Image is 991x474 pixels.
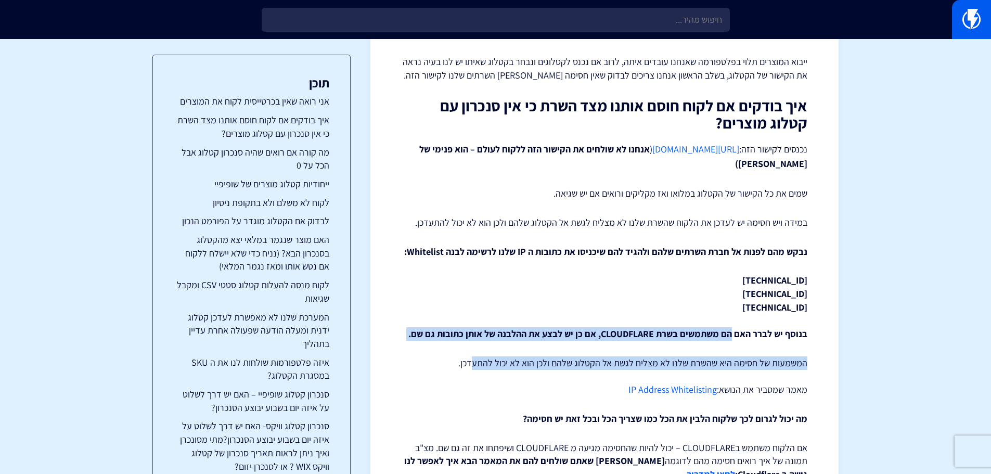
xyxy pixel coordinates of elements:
strong: נבקש מהם לפנות אל חברת השרתים שלהם ולהגיד להם שיכניסו את כתובות ה IP שלנו לרשימה לבנה Whitelist: [404,246,807,258]
a: אני רואה שאין בכרטייסית לקוח את המוצרים [174,95,329,108]
a: לקוח מנסה להעלות קטלוג סטטי CSV ומקבל שגיאות [174,278,329,305]
h3: תוכן [174,76,329,89]
a: לבדוק אם הקטלוג מוגדר על הפורמט הנכון [174,214,329,228]
input: חיפוש מהיר... [262,8,730,32]
a: סנכרון קטלוג שופיפיי – האם יש דרך לשלוט על איזה יום בשבוע יבוצע הסנכרון? [174,388,329,414]
p: המשמעות של חסימה היא שהשרת שלנו לא מצליח לגשת אל הקטלוג שלהם ולכן הוא לא יכול להתעדכן. מאמר שמסבי... [402,356,807,396]
p: במידה ויש חסימה יש לעדכן את הלקוח שהשרת שלנו לא מצליח לגשת אל הקטלוג שלהם ולכן הוא לא יכול להתעדכן. [402,216,807,229]
a: סנכרון קטלוג וויקס- האם יש דרך לשלוט על איזה יום בשבוע יבוצע הסנכרון?מתי מסונכרן ואיך ניתן לראות ... [174,419,329,473]
p: נכנסים לקישור הזה: ( [402,142,807,171]
a: איך בודקים אם לקוח חוסם אותנו מצד השרת כי אין סנכרון עם קטלוג מוצרים? [174,113,329,140]
a: לקוח לא משלם ולא בתקופת ניסיון [174,196,329,210]
p: שמים את כל הקישור של הקטלוג במלואו ואז מקליקים ורואים אם יש שגיאה. [402,187,807,200]
a: האם מוצר שנגמר במלאי יצא מהקטלוג בסנכרון הבא? (נניח כדי שלא יישלח ללקוח אם נטש אותו ומאז נגמר המלאי) [174,233,329,273]
strong: מה יכול לגרום לכך שלקוח הלבין את הכל כמו שצריך הכל ובכל זאת יש חסימה? [523,413,807,425]
strong: אנחנו לא שולחים את הקישור הזה ללקוח לעולם – הוא פנימי של [PERSON_NAME]) [419,143,807,170]
a: ייחודיות קטלוג מוצרים של שופיפיי [174,177,329,191]
a: IP Address Whitelisting [628,383,717,395]
a: המערכת שלנו לא מאפשרת לעדכן קטלוג ידנית ומעלה הודעה שפעולה אחרת עדיין בתהליך [174,311,329,351]
p: ייבוא המוצרים תלוי בפלטפורמה שאנחנו עובדים איתה, לרוב אם נכנס לקטלוגים ונבחר בקטלוג שאיתו יש לנו ... [402,55,807,82]
a: [URL][DOMAIN_NAME] [652,143,739,155]
a: איזה פלטפורמות שולחות לנו את ה SKU במסגרת הקטלוג? [174,356,329,382]
a: מה קורה אם רואים שהיה סנכרון קטלוג אבל הכל על 0 [174,146,329,172]
h2: איך בודקים אם לקוח חוסם אותנו מצד השרת כי אין סנכרון עם קטלוג מוצרים? [402,97,807,132]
